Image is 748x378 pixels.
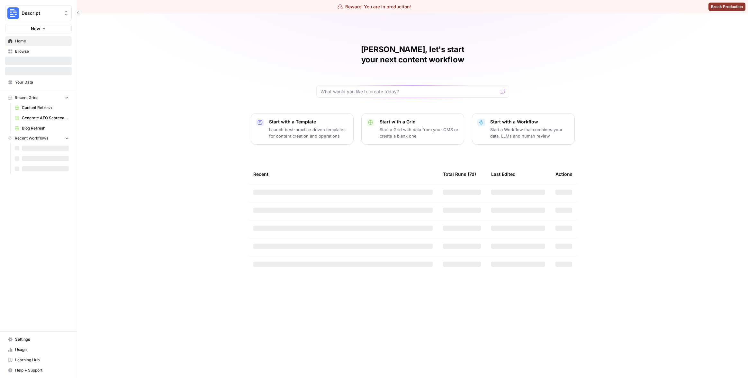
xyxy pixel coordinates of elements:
button: Recent Grids [5,93,72,103]
button: Start with a TemplateLaunch best-practice driven templates for content creation and operations [251,113,354,145]
div: Last Edited [491,165,516,183]
div: Actions [555,165,572,183]
a: Your Data [5,77,72,87]
a: Usage [5,345,72,355]
span: Settings [15,337,69,342]
span: Browse [15,49,69,54]
img: Descript Logo [7,7,19,19]
a: Content Refresh [12,103,72,113]
p: Launch best-practice driven templates for content creation and operations [269,126,348,139]
span: Blog Refresh [22,125,69,131]
span: Break Production [711,4,743,10]
span: Generate AEO Scorecard (1) [22,115,69,121]
span: Usage [15,347,69,353]
span: Descript [22,10,60,16]
button: Start with a WorkflowStart a Workflow that combines your data, LLMs and human review [472,113,575,145]
a: Learning Hub [5,355,72,365]
a: Generate AEO Scorecard (1) [12,113,72,123]
span: Learning Hub [15,357,69,363]
span: Help + Support [15,367,69,373]
a: Home [5,36,72,46]
div: Total Runs (7d) [443,165,476,183]
p: Start a Grid with data from your CMS or create a blank one [380,126,459,139]
p: Start with a Workflow [490,119,569,125]
button: Help + Support [5,365,72,375]
span: Recent Workflows [15,135,48,141]
span: Home [15,38,69,44]
button: Workspace: Descript [5,5,72,21]
h1: [PERSON_NAME], let's start your next content workflow [316,44,509,65]
input: What would you like to create today? [320,88,497,95]
p: Start a Workflow that combines your data, LLMs and human review [490,126,569,139]
a: Blog Refresh [12,123,72,133]
button: New [5,24,72,33]
div: Beware! You are in production! [338,4,411,10]
a: Browse [5,46,72,57]
button: Recent Workflows [5,133,72,143]
p: Start with a Grid [380,119,459,125]
a: Settings [5,334,72,345]
div: Recent [253,165,433,183]
span: New [31,25,40,32]
span: Content Refresh [22,105,69,111]
span: Your Data [15,79,69,85]
span: Recent Grids [15,95,38,101]
button: Start with a GridStart a Grid with data from your CMS or create a blank one [361,113,464,145]
p: Start with a Template [269,119,348,125]
button: Break Production [708,3,745,11]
